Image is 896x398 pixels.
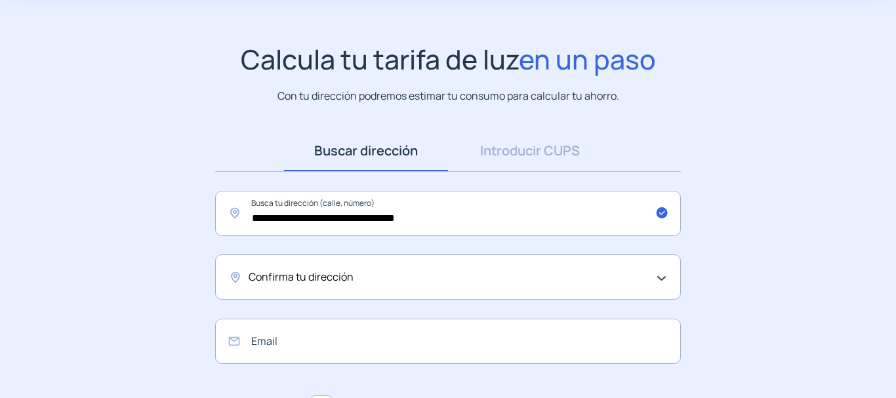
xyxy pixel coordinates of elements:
[448,130,612,171] a: Introducir CUPS
[519,41,656,77] span: en un paso
[241,43,656,75] h1: Calcula tu tarifa de luz
[284,130,448,171] a: Buscar dirección
[249,269,354,286] span: Confirma tu dirección
[277,88,619,104] p: Con tu dirección podremos estimar tu consumo para calcular tu ahorro.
